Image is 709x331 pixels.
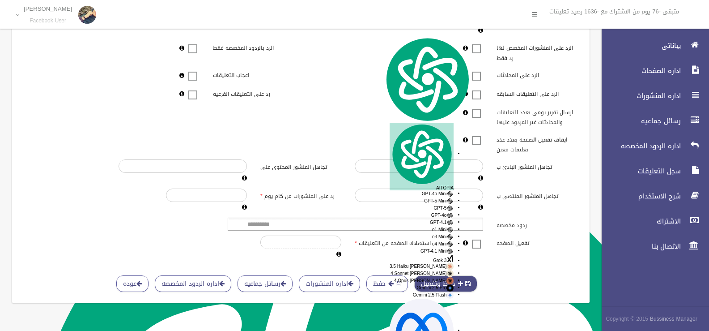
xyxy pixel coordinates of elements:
label: تجاهل المنشور المنتهى ب [490,189,584,201]
div: GPT-5 Mini [390,198,454,205]
div: GPT-4.1 [390,219,454,226]
a: الاتصال بنا [594,236,709,256]
img: gpt-black.svg [446,190,454,198]
label: الرد بالردود المخصصه فقط [206,41,301,53]
p: [PERSON_NAME] [24,5,72,12]
label: تجاهل المنشور المحتوى على [254,159,348,172]
img: gpt-black.svg [446,226,454,233]
strong: Bussiness Manager [650,314,697,324]
a: عوده [116,275,149,292]
a: رسائل جماعيه [594,111,709,131]
a: سجل التعليقات [594,161,709,181]
div: o4 Mini [390,241,454,248]
div: GPT-4o Mini [390,190,454,198]
a: اداره المنشورات [594,86,709,106]
div: GPT-4.1 Mini [390,248,454,255]
div: AITOPIA [390,123,454,190]
label: الرد على المنشورات المخصص لها رد فقط [490,41,584,63]
img: logo.svg [382,36,471,123]
div: o3 Mini [390,233,454,241]
span: بياناتى [594,41,684,50]
div: [PERSON_NAME] 4 Opus [390,277,454,284]
img: gemini-20-flash.svg [446,292,454,299]
img: claude-35-sonnet.svg [446,270,454,277]
div: Gemini 2.5 Pro [390,284,454,292]
div: Grok 3 [390,255,454,263]
span: اداره الصفحات [594,66,684,75]
small: Facebook User [24,17,72,24]
label: تفعيل الصفحه [490,236,584,248]
label: الرد على التعليقات السابقه [490,86,584,99]
span: الاتصال بنا [594,242,684,251]
div: o1 Mini [390,226,454,233]
a: اداره الصفحات [594,61,709,81]
div: Gemini 2.5 Flash [390,292,454,299]
button: حفظ [366,275,408,292]
span: Copyright © 2015 [606,314,648,324]
span: اداره الردود المخصصه [594,142,684,150]
label: الرد على المحادثات [490,68,584,81]
span: الاشتراك [594,217,684,226]
a: شرح الاستخدام [594,186,709,206]
a: اداره المنشورات [299,275,360,292]
label: استهلاك الصفحه من التعليقات [348,236,442,248]
img: claude-35-haiku.svg [446,263,454,270]
label: ردود مخصصه [490,218,584,230]
a: رسائل جماعيه [238,275,293,292]
div: [PERSON_NAME] 3.5 Haiku [390,263,454,270]
img: gemini-15-pro.svg [446,284,454,292]
label: ايقاف تفعيل الصفحه بعدد عدد تعليقات معين [490,132,584,155]
div: GPT-4o [390,212,454,219]
label: اعجاب التعليقات [206,68,301,81]
img: gpt-black.svg [446,205,454,212]
div: [PERSON_NAME] 4 Sonnet [390,270,454,277]
span: شرح الاستخدام [594,192,684,201]
img: claude-35-opus.svg [446,277,454,284]
img: logo.svg [390,123,454,185]
img: gpt-black.svg [446,212,454,219]
span: رسائل جماعيه [594,116,684,125]
a: اداره الردود المخصصه [594,136,709,156]
label: رد على التعليقات الفرعيه [206,86,301,99]
img: gpt-black.svg [446,241,454,248]
img: gpt-black.svg [446,248,454,255]
a: الاشتراك [594,211,709,231]
span: سجل التعليقات [594,167,684,176]
label: رد على المنشورات من كام يوم [254,189,348,201]
label: ارسال تقرير يومى بعدد التعليقات والمحادثات غير المردود عليها [490,105,584,128]
img: gpt-black.svg [446,233,454,241]
label: تجاهل المنشور البادئ ب [490,159,584,172]
span: اداره المنشورات [594,91,684,100]
a: بياناتى [594,36,709,56]
div: GPT-5 [390,205,454,212]
a: اداره الردود المخصصه [155,275,231,292]
img: gpt-black.svg [446,219,454,226]
img: gpt-black.svg [446,198,454,205]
